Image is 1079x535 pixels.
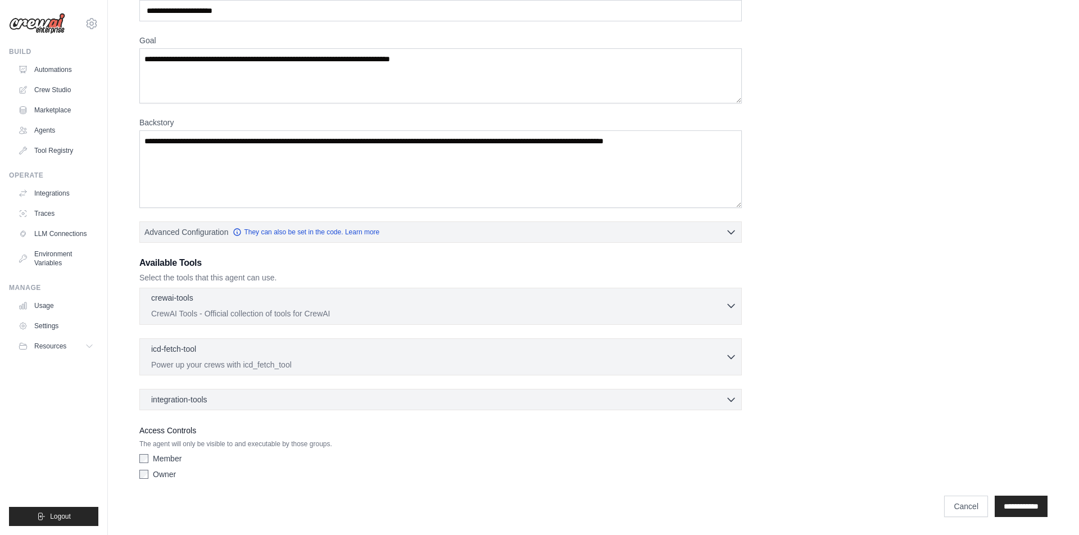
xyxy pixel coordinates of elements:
[139,272,742,283] p: Select the tools that this agent can use.
[139,424,742,437] label: Access Controls
[944,496,988,517] a: Cancel
[13,121,98,139] a: Agents
[151,343,196,355] p: icd-fetch-tool
[151,394,207,405] span: integration-tools
[13,245,98,272] a: Environment Variables
[13,317,98,335] a: Settings
[50,512,71,521] span: Logout
[9,171,98,180] div: Operate
[151,359,726,370] p: Power up your crews with icd_fetch_tool
[9,283,98,292] div: Manage
[139,35,742,46] label: Goal
[13,101,98,119] a: Marketplace
[144,394,737,405] button: integration-tools
[13,337,98,355] button: Resources
[13,297,98,315] a: Usage
[139,256,742,270] h3: Available Tools
[151,292,193,303] p: crewai-tools
[9,47,98,56] div: Build
[13,61,98,79] a: Automations
[13,205,98,223] a: Traces
[144,226,228,238] span: Advanced Configuration
[151,308,726,319] p: CrewAI Tools - Official collection of tools for CrewAI
[144,292,737,319] button: crewai-tools CrewAI Tools - Official collection of tools for CrewAI
[139,439,742,448] p: The agent will only be visible to and executable by those groups.
[34,342,66,351] span: Resources
[233,228,379,237] a: They can also be set in the code. Learn more
[13,225,98,243] a: LLM Connections
[144,343,737,370] button: icd-fetch-tool Power up your crews with icd_fetch_tool
[153,469,176,480] label: Owner
[153,453,182,464] label: Member
[13,184,98,202] a: Integrations
[13,142,98,160] a: Tool Registry
[13,81,98,99] a: Crew Studio
[140,222,741,242] button: Advanced Configuration They can also be set in the code. Learn more
[9,13,65,34] img: Logo
[139,117,742,128] label: Backstory
[9,507,98,526] button: Logout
